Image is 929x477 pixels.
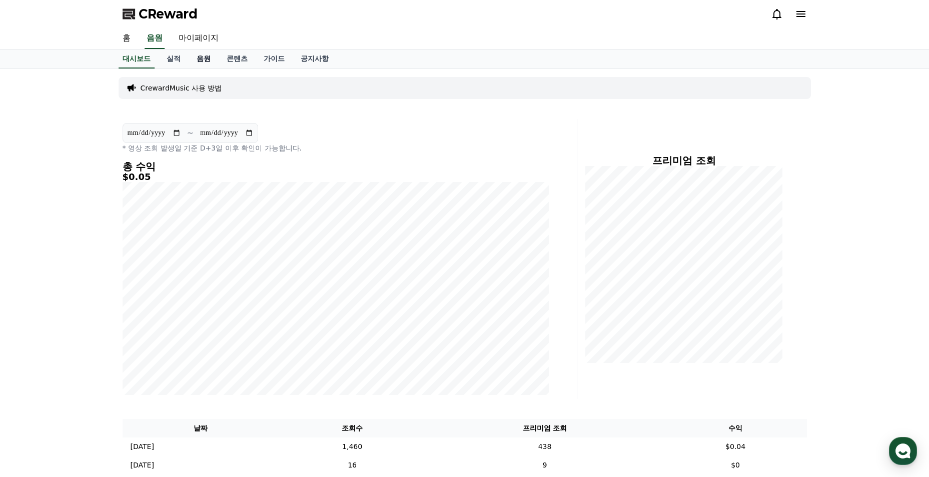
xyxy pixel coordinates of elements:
[123,172,549,182] h5: $0.05
[123,6,198,22] a: CReward
[425,437,664,456] td: 438
[585,155,783,166] h4: 프리미엄 조회
[171,28,227,49] a: 마이페이지
[425,419,664,437] th: 프리미엄 조회
[159,49,189,68] a: 실적
[139,6,198,22] span: CReward
[119,49,155,68] a: 대시보드
[32,332,38,340] span: 홈
[293,49,337,68] a: 공지사항
[664,456,807,474] td: $0
[256,49,293,68] a: 가이드
[219,49,256,68] a: 콘텐츠
[141,83,222,93] a: CrewardMusic 사용 방법
[664,437,807,456] td: $0.04
[187,127,194,139] p: ~
[425,456,664,474] td: 9
[145,28,165,49] a: 음원
[279,437,425,456] td: 1,460
[123,143,549,153] p: * 영상 조회 발생일 기준 D+3일 이후 확인이 가능합니다.
[92,332,104,340] span: 대화
[131,460,154,470] p: [DATE]
[131,441,154,452] p: [DATE]
[189,49,219,68] a: 음원
[123,419,279,437] th: 날짜
[279,456,425,474] td: 16
[3,317,66,342] a: 홈
[115,28,139,49] a: 홈
[129,317,192,342] a: 설정
[123,161,549,172] h4: 총 수익
[279,419,425,437] th: 조회수
[66,317,129,342] a: 대화
[155,332,167,340] span: 설정
[664,419,807,437] th: 수익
